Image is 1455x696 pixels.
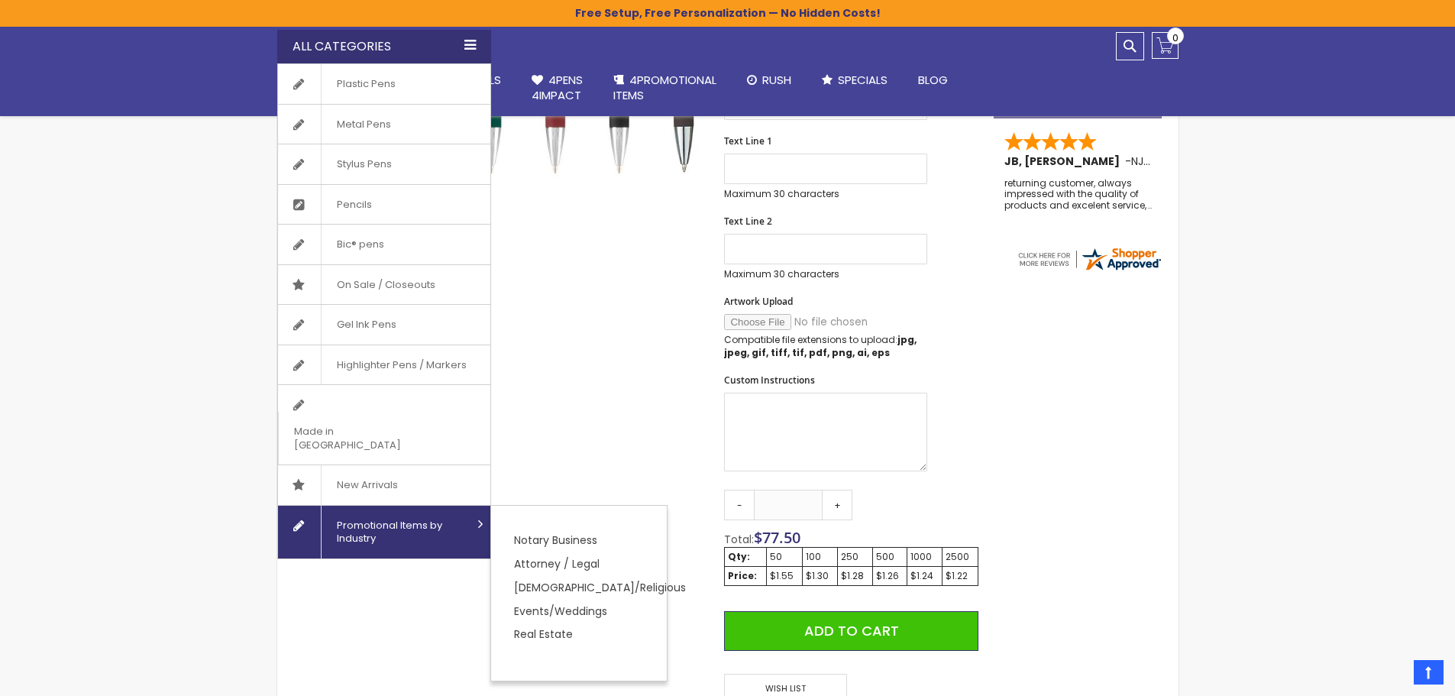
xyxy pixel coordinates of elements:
div: 2500 [946,551,975,563]
span: Text Line 2 [724,215,772,228]
a: Attorney / Legal [514,556,600,571]
div: $1.26 [876,570,904,582]
a: 4Pens4impact [516,63,598,113]
span: Pencils [321,185,387,225]
span: Plastic Pens [321,64,411,104]
a: Top [1414,660,1444,685]
a: Notary Business [514,533,597,548]
a: Bic® pens [278,225,490,264]
span: Promotional Items by Industry [321,506,472,558]
div: $1.22 [946,570,975,582]
span: Custom Instructions [724,374,815,387]
span: Artwork Upload [724,295,793,308]
span: Blog [918,72,948,88]
a: On Sale / Closeouts [278,265,490,305]
a: Made in [GEOGRAPHIC_DATA] [278,385,490,465]
img: 4pens.com widget logo [1016,245,1162,273]
span: Metal Pens [321,105,406,144]
a: Metal Pens [278,105,490,144]
a: Rush [732,63,807,97]
a: Highlighter Pens / Markers [278,345,490,385]
span: NJ [1131,154,1150,169]
div: 250 [841,551,869,563]
a: 4pens.com certificate URL [1016,263,1162,276]
span: 77.50 [762,527,800,548]
a: Plastic Pens [278,64,490,104]
a: [DEMOGRAPHIC_DATA]/Religious [514,580,686,595]
a: Events/Weddings [514,604,607,619]
span: Total: [724,532,754,547]
strong: Price: [728,569,757,582]
span: Add to Cart [804,621,899,640]
span: 0 [1172,31,1179,45]
a: Stylus Pens [278,144,490,184]
a: Specials [807,63,903,97]
span: Text Line 1 [724,134,772,147]
a: Promotional Items by Industry [278,506,490,558]
span: New Arrivals [321,465,413,505]
strong: jpg, jpeg, gif, tiff, tif, pdf, png, ai, eps [724,333,917,358]
span: Rush [762,72,791,88]
span: Gel Ink Pens [321,305,412,345]
div: 500 [876,551,904,563]
span: On Sale / Closeouts [321,265,451,305]
span: $ [754,527,800,548]
span: Specials [838,72,888,88]
div: $1.28 [841,570,869,582]
a: Pencils [278,185,490,225]
button: Add to Cart [724,611,978,651]
a: 4PROMOTIONALITEMS [598,63,732,113]
p: Compatible file extensions to upload: [724,334,927,358]
a: 0 [1152,32,1179,59]
span: 4PROMOTIONAL ITEMS [613,72,716,103]
div: All Categories [277,30,491,63]
div: returning customer, always impressed with the quality of products and excelent service, will retu... [1004,178,1153,211]
div: $1.55 [770,570,799,582]
span: Highlighter Pens / Markers [321,345,482,385]
span: - , [1125,154,1258,169]
span: Made in [GEOGRAPHIC_DATA] [278,412,452,465]
span: Stylus Pens [321,144,407,184]
p: Maximum 30 characters [724,268,927,280]
div: 50 [770,551,799,563]
a: + [822,490,852,520]
a: Blog [903,63,963,97]
strong: Qty: [728,550,750,563]
div: $1.24 [910,570,939,582]
div: 1000 [910,551,939,563]
a: Gel Ink Pens [278,305,490,345]
a: - [724,490,755,520]
div: $1.30 [806,570,834,582]
span: JB, [PERSON_NAME] [1004,154,1125,169]
a: Real Estate [514,626,573,642]
a: New Arrivals [278,465,490,505]
span: Bic® pens [321,225,399,264]
p: Maximum 30 characters [724,188,927,200]
span: 4Pens 4impact [532,72,583,103]
div: 100 [806,551,834,563]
